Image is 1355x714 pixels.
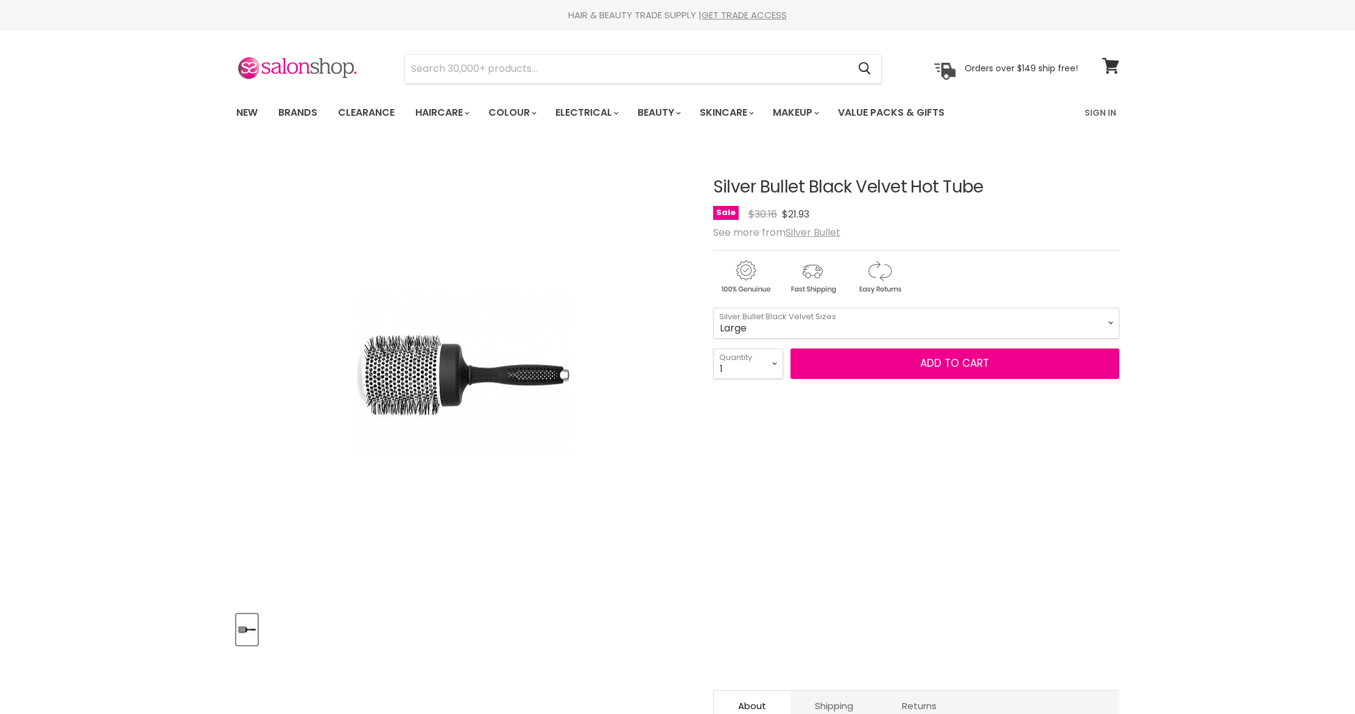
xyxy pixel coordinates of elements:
a: Electrical [546,100,626,125]
a: Value Packs & Gifts [829,100,954,125]
button: Silver Bullet Black Velvet Hot Tube [236,614,258,645]
img: Silver Bullet Black Velvet Hot Tube [238,615,256,644]
select: Quantity [713,348,783,379]
a: Makeup [764,100,826,125]
img: shipping.gif [780,258,845,295]
div: Silver Bullet Black Velvet Hot Tube image. Click or Scroll to Zoom. [236,147,691,603]
span: See more from [713,225,840,239]
div: Product thumbnails [234,610,693,645]
nav: Main [221,95,1135,130]
a: Haircare [406,100,477,125]
span: Add to cart [920,356,989,370]
img: Silver Bullet Black Velvet Hot Tube [356,213,571,536]
a: New [227,100,267,125]
a: Skincare [691,100,761,125]
img: returns.gif [847,258,912,295]
a: Clearance [329,100,404,125]
div: HAIR & BEAUTY TRADE SUPPLY | [221,9,1135,21]
button: Search [849,55,881,83]
button: Add to cart [790,348,1119,379]
p: Orders over $149 ship free! [965,63,1078,74]
a: Silver Bullet [786,225,840,239]
a: Brands [269,100,326,125]
span: $30.16 [748,207,777,221]
h1: Silver Bullet Black Velvet Hot Tube [713,178,1119,197]
a: Sign In [1077,100,1124,125]
a: Colour [479,100,544,125]
a: GET TRADE ACCESS [702,9,787,21]
img: genuine.gif [713,258,778,295]
span: Sale [713,206,739,220]
span: $21.93 [782,207,809,221]
a: Beauty [628,100,688,125]
ul: Main menu [227,95,1016,130]
input: Search [405,55,849,83]
form: Product [404,54,882,83]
